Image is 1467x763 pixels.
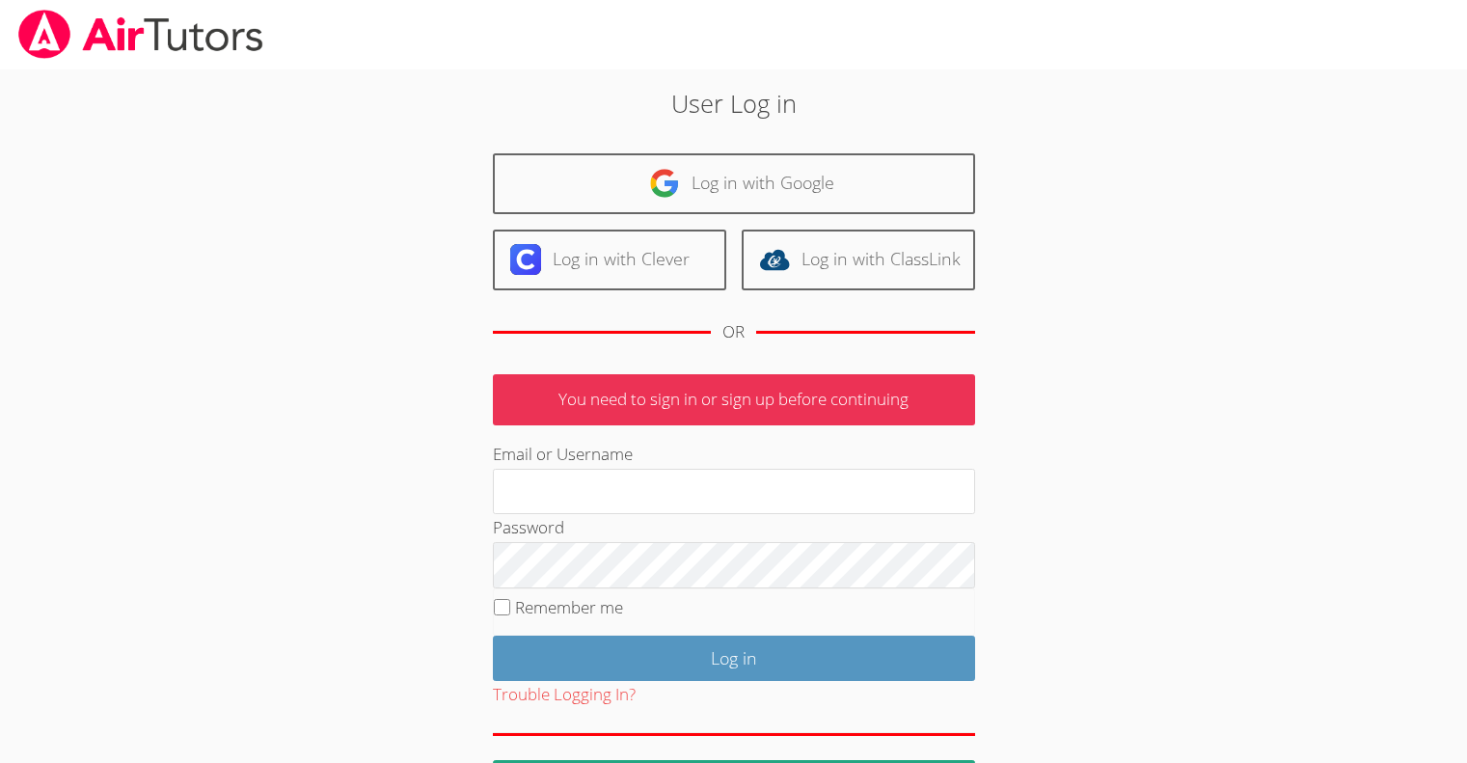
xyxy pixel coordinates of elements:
[493,636,975,681] input: Log in
[493,153,975,214] a: Log in with Google
[493,443,633,465] label: Email or Username
[515,596,623,618] label: Remember me
[493,374,975,425] p: You need to sign in or sign up before continuing
[742,230,975,290] a: Log in with ClassLink
[649,168,680,199] img: google-logo-50288ca7cdecda66e5e0955fdab243c47b7ad437acaf1139b6f446037453330a.svg
[493,230,726,290] a: Log in with Clever
[759,244,790,275] img: classlink-logo-d6bb404cc1216ec64c9a2012d9dc4662098be43eaf13dc465df04b49fa7ab582.svg
[16,10,265,59] img: airtutors_banner-c4298cdbf04f3fff15de1276eac7730deb9818008684d7c2e4769d2f7ddbe033.png
[722,318,745,346] div: OR
[493,681,636,709] button: Trouble Logging In?
[493,516,564,538] label: Password
[510,244,541,275] img: clever-logo-6eab21bc6e7a338710f1a6ff85c0baf02591cd810cc4098c63d3a4b26e2feb20.svg
[338,85,1129,122] h2: User Log in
